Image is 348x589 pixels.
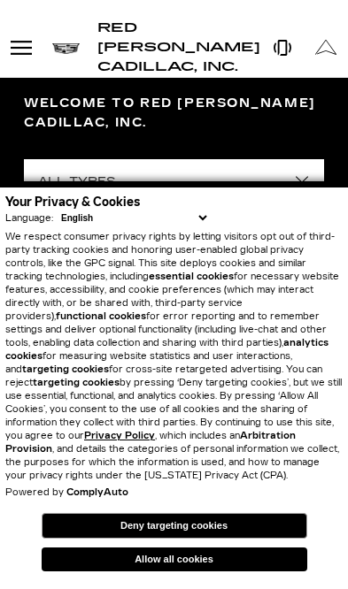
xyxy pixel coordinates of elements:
strong: essential cookies [149,272,234,282]
span: Red [PERSON_NAME] Cadillac, Inc. [97,20,260,74]
a: Cadillac logo [52,39,80,57]
div: Powered by [5,487,128,498]
a: Privacy Policy [84,431,155,441]
strong: targeting cookies [33,378,120,388]
strong: targeting cookies [22,364,109,375]
p: We respect consumer privacy rights by letting visitors opt out of third-party tracking cookies an... [5,231,343,483]
a: Open Get Directions Modal [305,26,348,70]
a: ComplyAuto [66,487,128,498]
span: Your Privacy & Cookies [5,193,140,211]
strong: functional cookies [56,311,146,322]
img: Cadillac logo [52,43,80,54]
h3: Welcome to Red [PERSON_NAME] Cadillac, Inc. [24,94,324,134]
select: Filter by type [24,159,324,204]
div: Language: [5,214,53,223]
button: Allow all cookies [42,547,307,571]
select: Language Select [57,211,211,225]
a: Red [PERSON_NAME] Cadillac, Inc. [97,19,260,77]
button: Deny targeting cookies [42,513,307,539]
a: Open Phone Modal [261,26,305,70]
